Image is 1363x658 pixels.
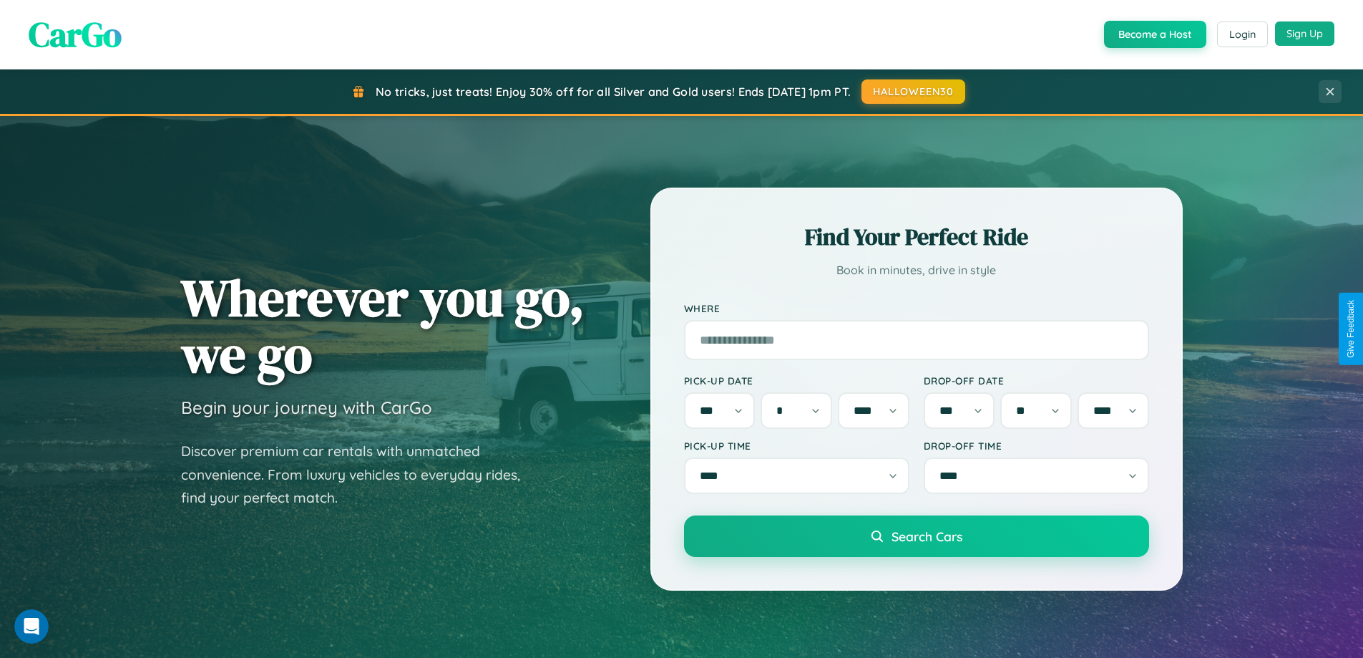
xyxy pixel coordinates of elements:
h1: Wherever you go, we go [181,269,585,382]
span: Search Cars [891,528,962,544]
span: CarGo [29,11,122,58]
button: Become a Host [1104,21,1206,48]
p: Discover premium car rentals with unmatched convenience. From luxury vehicles to everyday rides, ... [181,440,539,510]
div: Give Feedback [1346,300,1356,358]
span: No tricks, just treats! Enjoy 30% off for all Silver and Gold users! Ends [DATE] 1pm PT. [376,84,851,99]
p: Book in minutes, drive in style [684,260,1149,281]
button: Login [1217,21,1268,47]
label: Pick-up Time [684,440,909,452]
h3: Begin your journey with CarGo [181,397,432,418]
label: Pick-up Date [684,374,909,387]
h2: Find Your Perfect Ride [684,221,1149,253]
button: Sign Up [1275,21,1334,46]
button: Search Cars [684,516,1149,557]
iframe: Intercom live chat [14,609,49,644]
label: Drop-off Date [924,374,1149,387]
button: HALLOWEEN30 [861,79,965,104]
label: Drop-off Time [924,440,1149,452]
label: Where [684,302,1149,314]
